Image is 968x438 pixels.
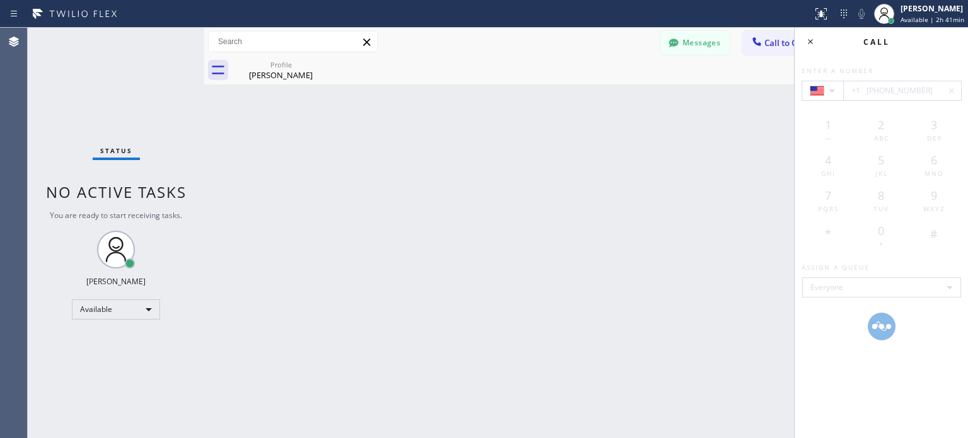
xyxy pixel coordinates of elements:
span: GHI [821,169,836,178]
div: [PERSON_NAME] [901,3,964,14]
span: 3 [931,117,937,132]
span: 7 [825,188,831,203]
span: 5 [878,153,884,168]
span: 4 [825,153,831,168]
span: No active tasks [46,182,187,202]
span: Call [863,37,890,47]
div: Lisa Podell [233,56,328,84]
div: [PERSON_NAME] [233,69,328,81]
span: WXYZ [923,204,945,213]
span: TUV [873,204,889,213]
span: MNO [925,169,944,178]
span: Call to Customer [764,37,831,49]
span: 8 [878,188,884,203]
button: Mute [853,5,870,23]
input: Search [209,32,377,52]
span: 9 [931,188,937,203]
span: DEF [927,134,942,142]
span: Status [100,146,132,155]
span: Available | 2h 41min [901,15,964,24]
button: Call to Customer [742,31,839,55]
span: ABC [874,134,889,142]
span: + [879,239,884,248]
span: 2 [878,117,884,132]
div: Everyone [802,277,961,297]
span: 6 [931,153,937,168]
div: Available [72,299,160,320]
span: 0 [878,223,884,238]
span: You are ready to start receiving tasks. [50,210,182,221]
span: PQRS [818,204,839,213]
span: Assign a queue [802,263,870,272]
span: # [930,226,938,241]
span: JKL [875,169,888,178]
span: 1 [825,117,831,132]
div: Profile [233,60,328,69]
span: — [825,134,833,142]
span: Enter a number [802,66,873,75]
button: Messages [660,31,730,55]
div: [PERSON_NAME] [86,276,146,287]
